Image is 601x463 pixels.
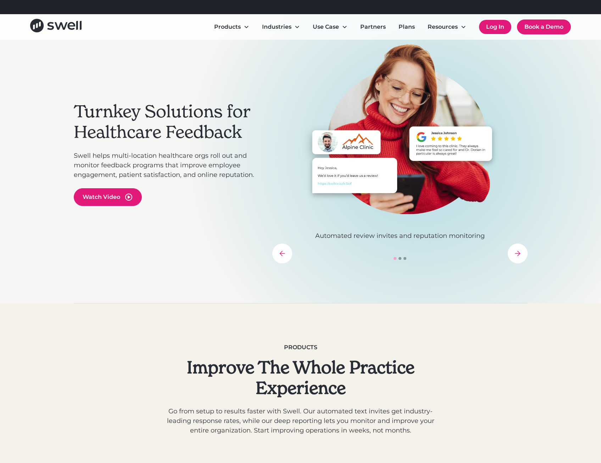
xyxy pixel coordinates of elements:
[272,231,528,241] p: Automated review invites and reputation monitoring
[272,44,528,263] div: carousel
[262,23,291,31] div: Industries
[393,20,421,34] a: Plans
[422,20,472,34] div: Resources
[214,23,241,31] div: Products
[355,20,391,34] a: Partners
[74,101,265,142] h2: Turnkey Solutions for Healthcare Feedback
[83,193,120,201] div: Watch Video
[404,257,406,260] div: Show slide 3 of 3
[30,19,82,35] a: home
[399,257,401,260] div: Show slide 2 of 3
[74,188,142,206] a: open lightbox
[394,257,396,260] div: Show slide 1 of 3
[517,19,571,34] a: Book a Demo
[256,20,306,34] div: Industries
[165,407,437,435] p: Go from setup to results faster with Swell. Our automated text invites get industry-leading respo...
[428,23,458,31] div: Resources
[442,178,601,463] iframe: Chat Widget
[479,20,511,34] a: Log In
[208,20,255,34] div: Products
[165,343,437,352] div: Products
[165,357,437,398] h2: Improve The Whole Practice Experience
[307,20,353,34] div: Use Case
[272,244,292,263] div: previous slide
[272,44,528,241] div: 1 of 3
[313,23,339,31] div: Use Case
[74,151,265,180] p: Swell helps multi-location healthcare orgs roll out and monitor feedback programs that improve em...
